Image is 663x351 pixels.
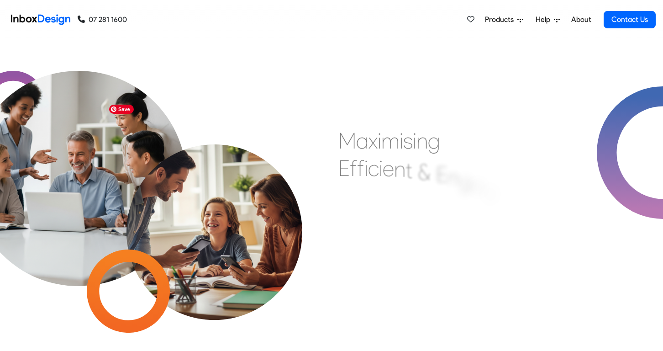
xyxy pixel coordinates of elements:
div: n [447,163,459,191]
a: Contact Us [604,11,656,28]
div: Maximising Efficient & Engagement, Connecting Schools, Families, and Students. [338,127,560,264]
div: M [338,127,356,154]
div: n [416,127,428,154]
div: f [350,154,357,182]
div: i [400,127,403,154]
div: i [378,127,381,154]
div: t [405,156,412,184]
div: g [484,175,496,203]
div: E [436,160,447,188]
div: g [459,167,471,194]
div: n [394,155,405,182]
img: parents_with_child.png [105,100,324,320]
span: Help [536,14,554,25]
div: f [357,154,364,182]
div: m [381,127,400,154]
a: Help [532,11,563,29]
span: Products [485,14,517,25]
div: c [368,154,379,182]
div: i [379,154,383,182]
div: x [368,127,378,154]
div: i [413,127,416,154]
div: a [356,127,368,154]
div: g [428,127,440,154]
a: 07 281 1600 [78,14,127,25]
div: & [418,158,431,186]
div: i [364,154,368,182]
div: E [338,154,350,182]
div: a [471,171,484,198]
span: Save [109,105,134,114]
div: e [383,154,394,182]
a: About [568,11,594,29]
a: Products [481,11,527,29]
div: s [403,127,413,154]
div: e [496,181,507,208]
